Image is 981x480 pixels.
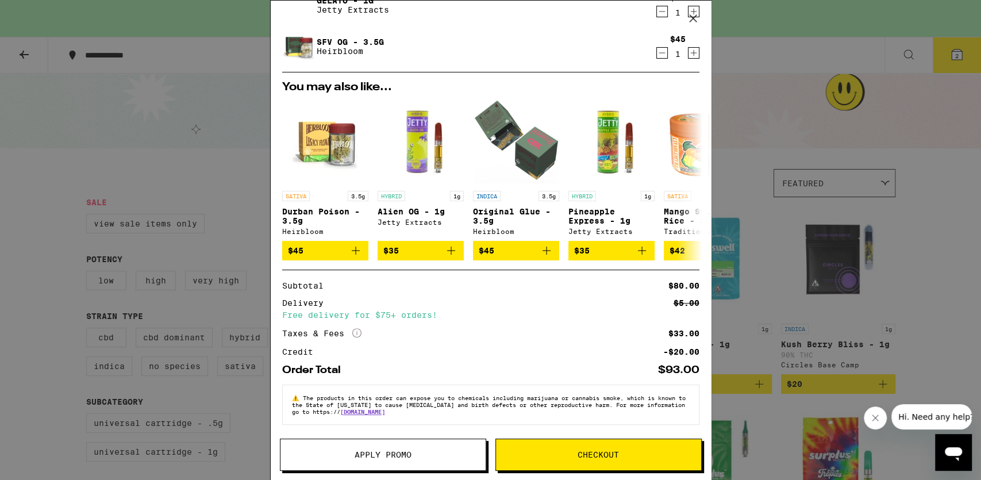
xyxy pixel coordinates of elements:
[568,241,655,260] button: Add to bag
[568,228,655,235] div: Jetty Extracts
[348,191,368,201] p: 3.5g
[317,47,384,56] p: Heirbloom
[668,282,699,290] div: $80.00
[664,191,691,201] p: SATIVA
[670,246,685,255] span: $42
[663,348,699,356] div: -$20.00
[282,299,332,307] div: Delivery
[282,311,699,319] div: Free delivery for $75+ orders!
[670,34,686,44] div: $45
[473,241,559,260] button: Add to bag
[473,207,559,225] p: Original Glue - 3.5g
[317,37,384,47] a: SFV OG - 3.5g
[864,406,887,429] iframe: Close message
[282,365,349,375] div: Order Total
[292,394,303,401] span: ⚠️
[473,99,559,241] a: Open page for Original Glue - 3.5g from Heirbloom
[282,99,368,241] a: Open page for Durban Poison - 3.5g from Heirbloom
[495,439,702,471] button: Checkout
[378,241,464,260] button: Add to bag
[479,246,494,255] span: $45
[340,408,385,415] a: [DOMAIN_NAME]
[574,246,590,255] span: $35
[378,191,405,201] p: HYBRID
[664,99,750,241] a: Open page for Mango Sticky Rice - 3.5g from Traditional
[473,228,559,235] div: Heirbloom
[658,365,699,375] div: $93.00
[282,82,699,93] h2: You may also like...
[664,241,750,260] button: Add to bag
[473,191,501,201] p: INDICA
[282,99,368,185] img: Heirbloom - Durban Poison - 3.5g
[568,99,655,185] img: Jetty Extracts - Pineapple Express - 1g
[664,228,750,235] div: Traditional
[378,99,464,241] a: Open page for Alien OG - 1g from Jetty Extracts
[891,404,972,429] iframe: Message from company
[668,329,699,337] div: $33.00
[450,191,464,201] p: 1g
[641,191,655,201] p: 1g
[282,328,361,339] div: Taxes & Fees
[288,246,303,255] span: $45
[7,8,83,17] span: Hi. Need any help?
[282,282,332,290] div: Subtotal
[568,99,655,241] a: Open page for Pineapple Express - 1g from Jetty Extracts
[670,49,686,59] div: 1
[282,191,310,201] p: SATIVA
[282,348,321,356] div: Credit
[383,246,399,255] span: $35
[355,451,411,459] span: Apply Promo
[378,99,464,185] img: Jetty Extracts - Alien OG - 1g
[292,394,686,415] span: The products in this order can expose you to chemicals including marijuana or cannabis smoke, whi...
[688,47,699,59] button: Increment
[282,241,368,260] button: Add to bag
[378,218,464,226] div: Jetty Extracts
[317,5,389,14] p: Jetty Extracts
[282,228,368,235] div: Heirbloom
[280,439,486,471] button: Apply Promo
[282,207,368,225] p: Durban Poison - 3.5g
[473,99,559,185] img: Heirbloom - Original Glue - 3.5g
[670,8,686,17] div: 1
[578,451,619,459] span: Checkout
[538,191,559,201] p: 3.5g
[656,6,668,17] button: Decrement
[656,47,668,59] button: Decrement
[378,207,464,216] p: Alien OG - 1g
[568,191,596,201] p: HYBRID
[282,30,314,63] img: SFV OG - 3.5g
[674,299,699,307] div: $5.00
[664,99,750,185] img: Traditional - Mango Sticky Rice - 3.5g
[664,207,750,225] p: Mango Sticky Rice - 3.5g
[935,434,972,471] iframe: Button to launch messaging window
[568,207,655,225] p: Pineapple Express - 1g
